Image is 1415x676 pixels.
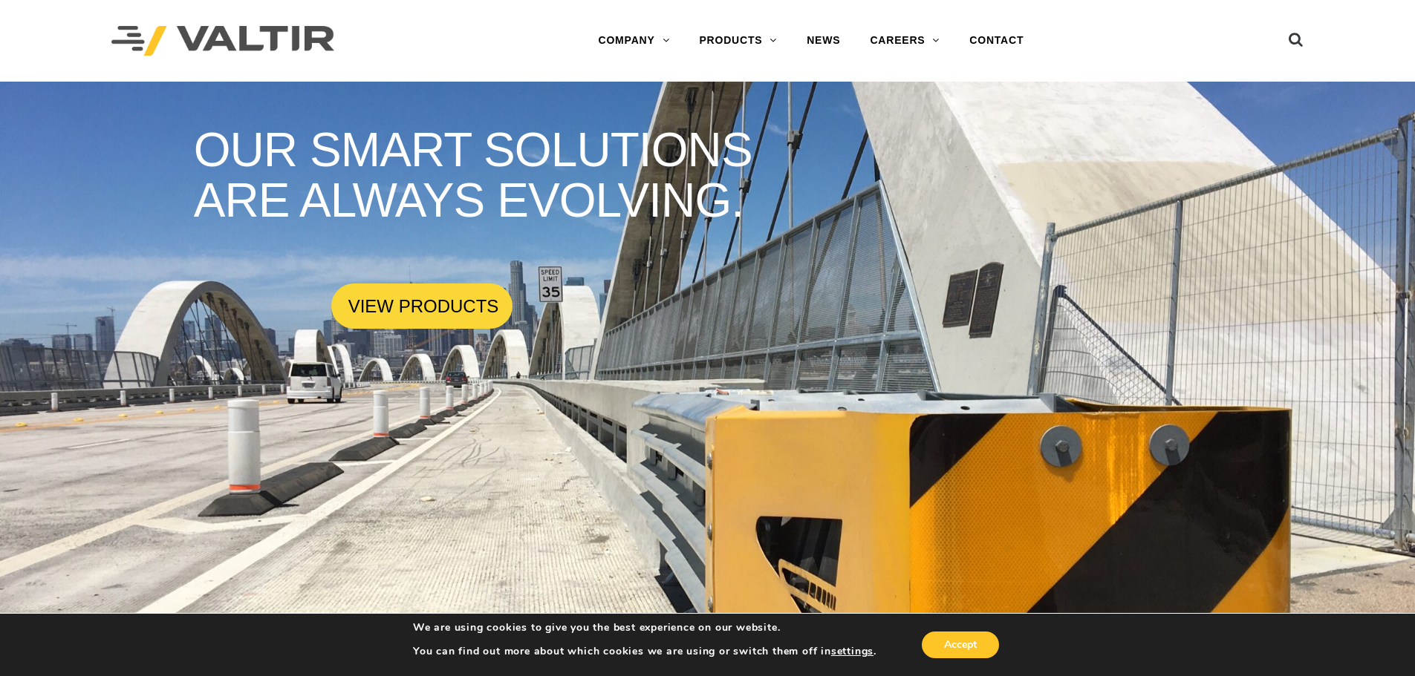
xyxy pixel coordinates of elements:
[922,631,999,658] button: Accept
[413,621,876,634] p: We are using cookies to give you the best experience on our website.
[831,645,874,658] button: settings
[792,26,855,56] a: NEWS
[413,645,876,658] p: You can find out more about which cookies we are using or switch them off in .
[855,26,954,56] a: CAREERS
[194,125,806,227] rs-layer: OUR SMART SOLUTIONS ARE ALWAYS EVOLVING.
[954,26,1038,56] a: CONTACT
[583,26,684,56] a: COMPANY
[684,26,792,56] a: PRODUCTS
[111,26,334,56] img: Valtir
[331,283,513,329] a: VIEW PRODUCTS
